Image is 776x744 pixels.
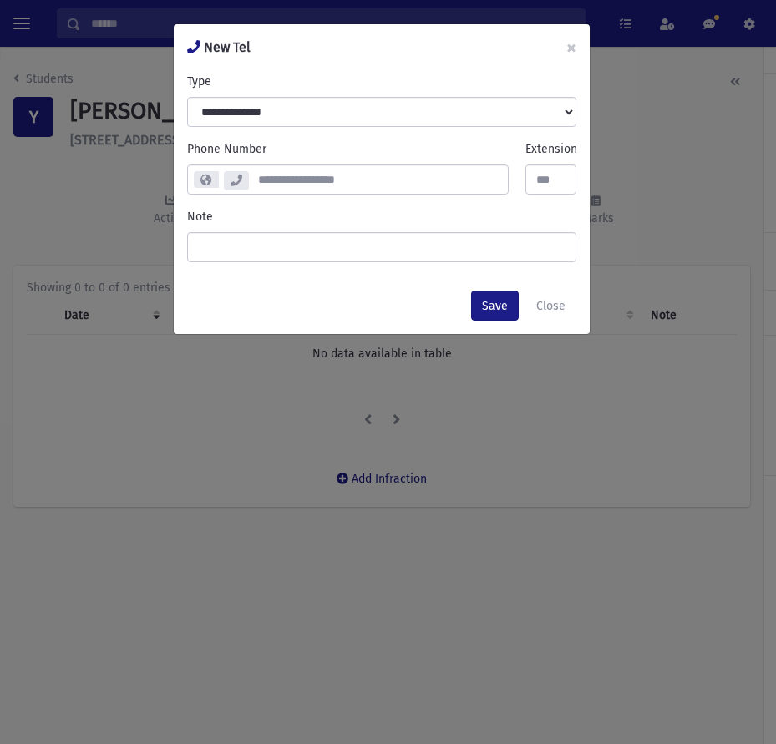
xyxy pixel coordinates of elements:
[187,140,266,158] label: Phone Number
[553,24,590,71] button: ×
[525,291,576,321] button: Close
[187,38,251,58] h6: New Tel
[187,73,211,90] label: Type
[187,208,213,225] label: Note
[525,140,577,158] label: Extension
[471,291,519,321] button: Save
